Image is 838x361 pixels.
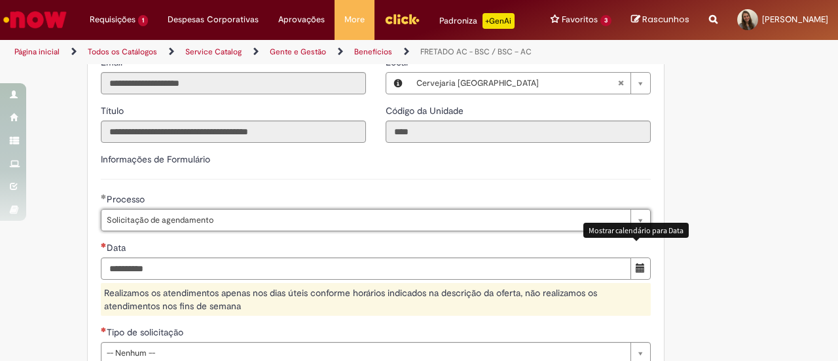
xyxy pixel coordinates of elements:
span: Somente leitura - Código da Unidade [386,105,466,117]
button: Local, Visualizar este registro Cervejaria Minas Gerais [386,73,410,94]
label: Somente leitura - Título [101,104,126,117]
a: Service Catalog [185,47,242,57]
a: Gente e Gestão [270,47,326,57]
span: [PERSON_NAME] [762,14,828,25]
abbr: Limpar campo Local [611,73,630,94]
img: click_logo_yellow_360x200.png [384,9,420,29]
img: ServiceNow [1,7,69,33]
a: FRETADO AC - BSC / BSC – AC [420,47,532,57]
input: Data [101,257,631,280]
label: Informações de Formulário [101,153,210,165]
span: More [344,13,365,26]
input: Email [101,72,366,94]
span: Favoritos [562,13,598,26]
ul: Trilhas de página [10,40,549,64]
span: Necessários [101,242,107,248]
span: Despesas Corporativas [168,13,259,26]
span: 1 [138,15,148,26]
div: Realizamos os atendimentos apenas nos dias úteis conforme horários indicados na descrição da ofer... [101,283,651,316]
a: Benefícios [354,47,392,57]
span: Requisições [90,13,136,26]
a: Página inicial [14,47,60,57]
span: Necessários [101,327,107,332]
span: Somente leitura - Título [101,105,126,117]
a: Todos os Catálogos [88,47,157,57]
span: Solicitação de agendamento [107,210,624,231]
input: Código da Unidade [386,121,651,143]
span: Processo [107,193,147,205]
span: Aprovações [278,13,325,26]
span: Obrigatório Preenchido [101,194,107,199]
p: +GenAi [483,13,515,29]
label: Somente leitura - Código da Unidade [386,104,466,117]
div: Mostrar calendário para Data [583,223,689,238]
button: Mostrar calendário para Data [630,257,651,280]
span: Data [107,242,128,254]
input: Título [101,121,366,143]
a: Rascunhos [631,14,689,26]
a: Cervejaria [GEOGRAPHIC_DATA]Limpar campo Local [410,73,650,94]
div: Padroniza [439,13,515,29]
span: Tipo de solicitação [107,326,186,338]
span: Cervejaria [GEOGRAPHIC_DATA] [416,73,617,94]
span: 3 [600,15,611,26]
span: Rascunhos [642,13,689,26]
